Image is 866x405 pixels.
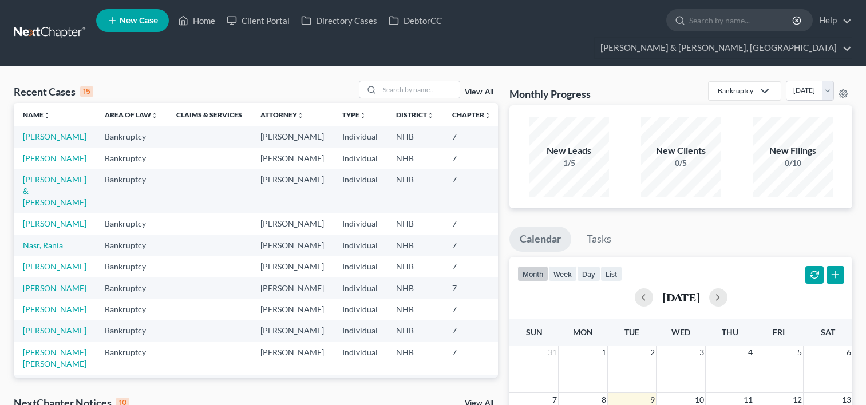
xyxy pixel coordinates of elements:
[96,277,167,299] td: Bankruptcy
[443,299,500,320] td: 7
[529,144,609,157] div: New Leads
[387,277,443,299] td: NHB
[753,157,833,169] div: 0/10
[251,277,333,299] td: [PERSON_NAME]
[251,169,333,213] td: [PERSON_NAME]
[641,157,721,169] div: 0/5
[509,87,591,101] h3: Monthly Progress
[23,110,50,119] a: Nameunfold_more
[167,103,251,126] th: Claims & Services
[427,112,434,119] i: unfold_more
[96,235,167,256] td: Bankruptcy
[443,126,500,147] td: 7
[813,10,852,31] a: Help
[387,256,443,277] td: NHB
[333,126,387,147] td: Individual
[747,346,754,359] span: 4
[698,346,705,359] span: 3
[443,375,500,396] td: 7
[379,81,460,98] input: Search by name...
[333,213,387,235] td: Individual
[96,320,167,342] td: Bankruptcy
[595,38,852,58] a: [PERSON_NAME] & [PERSON_NAME], [GEOGRAPHIC_DATA]
[753,144,833,157] div: New Filings
[23,347,86,368] a: [PERSON_NAME] [PERSON_NAME]
[387,213,443,235] td: NHB
[722,327,738,337] span: Thu
[547,346,558,359] span: 31
[845,346,852,359] span: 6
[773,327,785,337] span: Fri
[387,320,443,342] td: NHB
[96,299,167,320] td: Bankruptcy
[96,375,167,396] td: Bankruptcy
[23,283,86,293] a: [PERSON_NAME]
[333,320,387,342] td: Individual
[443,320,500,342] td: 7
[23,132,86,141] a: [PERSON_NAME]
[509,227,571,252] a: Calendar
[96,126,167,147] td: Bankruptcy
[443,148,500,169] td: 7
[23,153,86,163] a: [PERSON_NAME]
[251,299,333,320] td: [PERSON_NAME]
[396,110,434,119] a: Districtunfold_more
[23,240,63,250] a: Nasr, Rania
[671,327,690,337] span: Wed
[387,148,443,169] td: NHB
[96,213,167,235] td: Bankruptcy
[624,327,639,337] span: Tue
[526,327,543,337] span: Sun
[297,112,304,119] i: unfold_more
[359,112,366,119] i: unfold_more
[452,110,491,119] a: Chapterunfold_more
[443,213,500,235] td: 7
[649,346,656,359] span: 2
[577,266,600,281] button: day
[443,342,500,374] td: 7
[105,110,158,119] a: Area of Lawunfold_more
[387,375,443,396] td: NHB
[333,277,387,299] td: Individual
[529,157,609,169] div: 1/5
[796,346,803,359] span: 5
[387,235,443,256] td: NHB
[718,86,753,96] div: Bankruptcy
[221,10,295,31] a: Client Portal
[387,169,443,213] td: NHB
[295,10,383,31] a: Directory Cases
[333,375,387,396] td: Individual
[600,346,607,359] span: 1
[383,10,448,31] a: DebtorCC
[251,375,333,396] td: [PERSON_NAME]
[172,10,221,31] a: Home
[23,304,86,314] a: [PERSON_NAME]
[251,126,333,147] td: [PERSON_NAME]
[387,126,443,147] td: NHB
[443,169,500,213] td: 7
[576,227,622,252] a: Tasks
[689,10,794,31] input: Search by name...
[387,342,443,374] td: NHB
[96,148,167,169] td: Bankruptcy
[443,235,500,256] td: 7
[23,219,86,228] a: [PERSON_NAME]
[260,110,304,119] a: Attorneyunfold_more
[23,325,86,335] a: [PERSON_NAME]
[23,261,86,271] a: [PERSON_NAME]
[80,86,93,97] div: 15
[443,277,500,299] td: 7
[821,327,835,337] span: Sat
[251,320,333,342] td: [PERSON_NAME]
[96,256,167,277] td: Bankruptcy
[333,299,387,320] td: Individual
[120,17,158,25] span: New Case
[342,110,366,119] a: Typeunfold_more
[333,148,387,169] td: Individual
[96,169,167,213] td: Bankruptcy
[662,291,700,303] h2: [DATE]
[251,148,333,169] td: [PERSON_NAME]
[517,266,548,281] button: month
[333,342,387,374] td: Individual
[96,342,167,374] td: Bankruptcy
